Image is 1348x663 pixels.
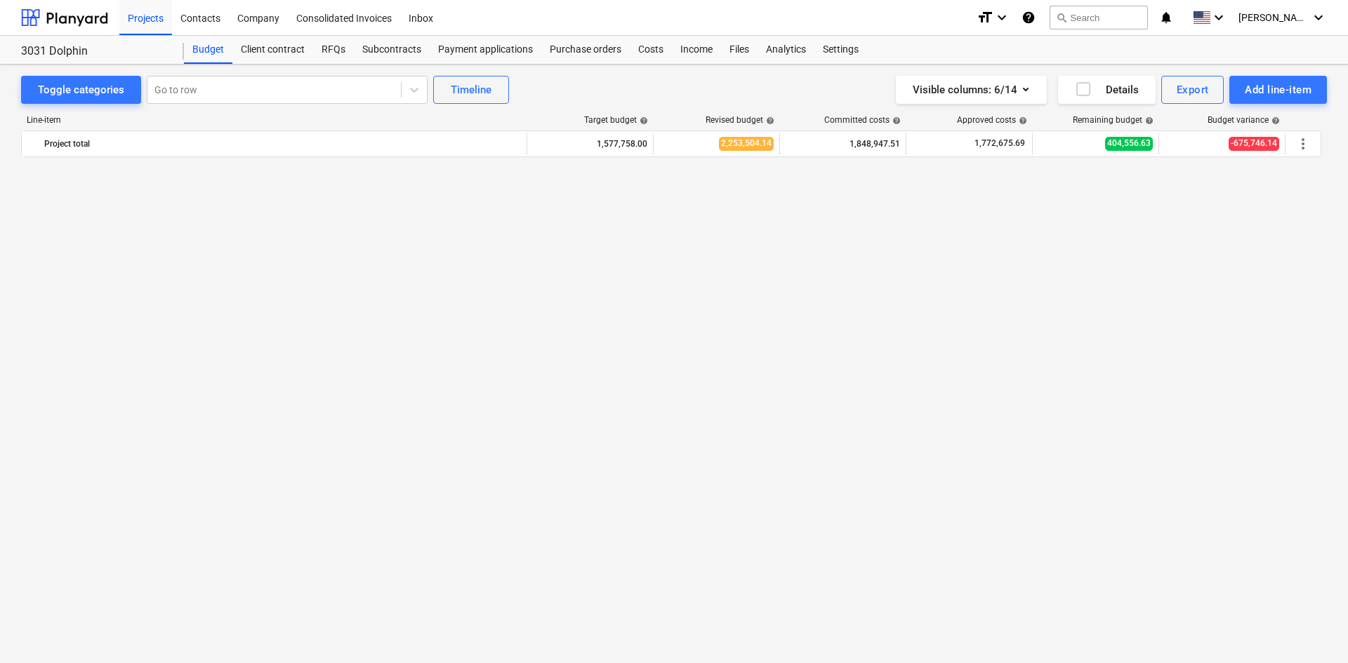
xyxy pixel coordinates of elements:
a: Purchase orders [541,36,630,64]
button: Add line-item [1229,76,1327,104]
a: Files [721,36,758,64]
button: Search [1050,6,1148,29]
span: help [763,116,774,125]
button: Toggle categories [21,76,141,104]
span: 2,253,504.14 [719,137,774,150]
span: help [1016,116,1027,125]
a: RFQs [313,36,354,64]
div: Timeline [451,81,491,99]
div: Add line-item [1245,81,1311,99]
button: Visible columns:6/14 [896,76,1047,104]
span: More actions [1295,135,1311,152]
a: Income [672,36,721,64]
a: Payment applications [430,36,541,64]
i: format_size [977,9,993,26]
div: Revised budget [706,115,774,125]
i: Knowledge base [1022,9,1036,26]
button: Timeline [433,76,509,104]
div: Export [1177,81,1209,99]
div: Toggle categories [38,81,124,99]
button: Export [1161,76,1224,104]
i: keyboard_arrow_down [993,9,1010,26]
i: keyboard_arrow_down [1210,9,1227,26]
div: Committed costs [824,115,901,125]
div: Details [1075,81,1139,99]
span: help [1142,116,1154,125]
iframe: Chat Widget [1278,596,1348,663]
span: [PERSON_NAME] [1238,12,1309,23]
i: notifications [1159,9,1173,26]
div: Approved costs [957,115,1027,125]
div: Target budget [584,115,648,125]
span: help [1269,116,1280,125]
div: 1,577,758.00 [533,133,647,155]
button: Details [1058,76,1156,104]
div: 1,848,947.51 [786,133,900,155]
div: Remaining budget [1073,115,1154,125]
a: Subcontracts [354,36,430,64]
div: Budget variance [1208,115,1280,125]
a: Budget [184,36,232,64]
div: Visible columns : 6/14 [913,81,1030,99]
div: Project total [44,133,521,155]
span: 1,772,675.69 [973,138,1026,149]
span: -675,746.14 [1229,137,1279,150]
span: search [1056,12,1067,23]
a: Client contract [232,36,313,64]
div: Line-item [21,115,528,125]
a: Costs [630,36,672,64]
a: Analytics [758,36,814,64]
span: help [637,116,648,125]
i: keyboard_arrow_down [1310,9,1327,26]
span: help [890,116,901,125]
a: Settings [814,36,867,64]
div: 3031 Dolphin [21,44,167,59]
span: 404,556.63 [1105,137,1153,150]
